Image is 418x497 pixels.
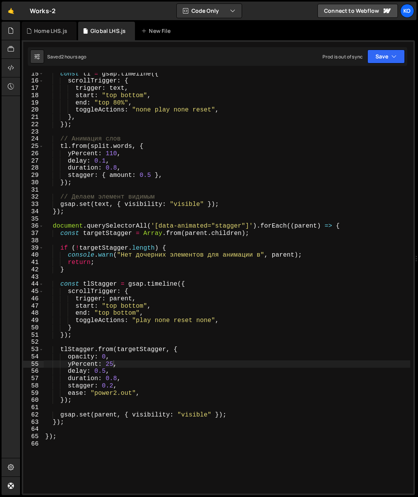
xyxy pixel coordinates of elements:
[23,281,44,288] div: 44
[23,201,44,208] div: 33
[23,303,44,310] div: 47
[23,230,44,237] div: 37
[23,158,44,165] div: 27
[2,2,20,20] a: 🤙
[23,187,44,194] div: 31
[23,259,44,266] div: 41
[177,4,242,18] button: Code Only
[23,368,44,375] div: 56
[317,4,398,18] a: Connect to Webflow
[141,27,174,35] div: New File
[23,310,44,317] div: 48
[23,99,44,107] div: 19
[23,194,44,201] div: 32
[23,288,44,295] div: 45
[23,121,44,129] div: 22
[23,252,44,259] div: 40
[23,433,44,440] div: 65
[23,274,44,281] div: 43
[47,53,87,60] div: Saved
[23,419,44,426] div: 63
[23,245,44,252] div: 39
[23,92,44,99] div: 18
[23,237,44,245] div: 38
[23,361,44,368] div: 55
[90,27,126,35] div: Global LHS.js
[400,4,414,18] a: Ko
[23,135,44,143] div: 24
[23,295,44,303] div: 46
[23,390,44,397] div: 59
[23,129,44,136] div: 23
[23,223,44,230] div: 36
[23,317,44,324] div: 49
[23,346,44,353] div: 53
[322,53,363,60] div: Prod is out of sync
[30,6,56,15] div: Works-2
[23,375,44,382] div: 57
[23,179,44,187] div: 30
[367,50,405,63] button: Save
[23,411,44,419] div: 62
[23,114,44,121] div: 21
[23,77,44,85] div: 16
[23,382,44,390] div: 58
[23,353,44,361] div: 54
[23,332,44,339] div: 51
[23,397,44,404] div: 60
[23,143,44,150] div: 25
[23,324,44,332] div: 50
[23,440,44,448] div: 66
[23,339,44,346] div: 52
[23,208,44,216] div: 34
[23,70,44,78] div: 15
[23,172,44,179] div: 29
[23,404,44,411] div: 61
[23,216,44,223] div: 35
[23,85,44,92] div: 17
[34,27,67,35] div: Home LHS.js
[23,106,44,114] div: 20
[23,150,44,158] div: 26
[61,53,87,60] div: 2 hours ago
[23,266,44,274] div: 42
[23,165,44,172] div: 28
[23,426,44,433] div: 64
